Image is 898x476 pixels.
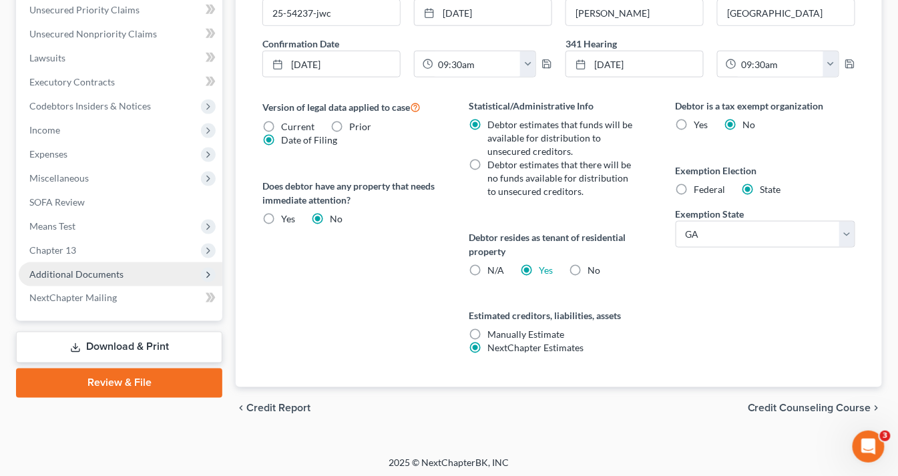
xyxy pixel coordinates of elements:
span: Prior [349,121,371,132]
a: Executory Contracts [19,70,222,94]
a: Lawsuits [19,46,222,70]
span: Income [29,124,60,136]
label: Does debtor have any property that needs immediate attention? [262,179,442,207]
input: -- : -- [736,51,824,77]
label: Statistical/Administrative Info [469,99,648,113]
span: 3 [880,431,891,441]
a: Yes [539,264,553,276]
span: Miscellaneous [29,172,89,184]
a: [DATE] [263,51,400,77]
span: No [330,213,343,224]
span: Additional Documents [29,268,124,280]
span: Unsecured Nonpriority Claims [29,28,157,39]
span: State [760,184,781,195]
label: Confirmation Date [256,37,559,51]
span: Means Test [29,220,75,232]
span: Credit Counseling Course [748,403,871,414]
button: Credit Counseling Course chevron_right [748,403,882,414]
label: Debtor resides as tenant of residential property [469,230,648,258]
span: Debtor estimates that there will be no funds available for distribution to unsecured creditors. [487,159,631,197]
span: N/A [487,264,504,276]
a: NextChapter Mailing [19,286,222,310]
span: NextChapter Mailing [29,292,117,304]
span: Chapter 13 [29,244,76,256]
span: SOFA Review [29,196,85,208]
a: SOFA Review [19,190,222,214]
label: Exemption Election [676,164,855,178]
i: chevron_right [871,403,882,414]
iframe: Intercom live chat [853,431,885,463]
span: No [588,264,600,276]
a: Download & Print [16,332,222,363]
span: NextChapter Estimates [487,342,584,354]
span: No [743,119,756,130]
span: Yes [281,213,295,224]
input: -- : -- [433,51,521,77]
span: Unsecured Priority Claims [29,4,140,15]
label: 341 Hearing [559,37,862,51]
a: Review & File [16,369,222,398]
a: Unsecured Nonpriority Claims [19,22,222,46]
i: chevron_left [236,403,246,414]
label: Debtor is a tax exempt organization [676,99,855,113]
span: Date of Filing [281,134,337,146]
span: Federal [694,184,726,195]
span: Expenses [29,148,67,160]
span: Codebtors Insiders & Notices [29,100,151,111]
span: Manually Estimate [487,329,564,340]
span: Yes [694,119,708,130]
span: Credit Report [246,403,310,414]
a: [DATE] [566,51,703,77]
label: Estimated creditors, liabilities, assets [469,309,648,323]
label: Exemption State [676,207,744,221]
button: chevron_left Credit Report [236,403,310,414]
span: Lawsuits [29,52,65,63]
span: Executory Contracts [29,76,115,87]
span: Current [281,121,314,132]
label: Version of legal data applied to case [262,99,442,115]
span: Debtor estimates that funds will be available for distribution to unsecured creditors. [487,119,632,157]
